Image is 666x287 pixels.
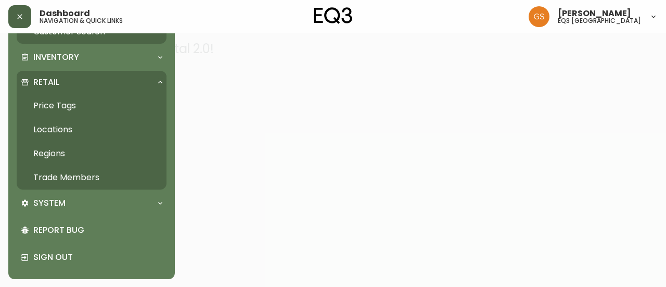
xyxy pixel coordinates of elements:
div: Sign Out [17,244,166,271]
img: logo [314,7,352,24]
h5: eq3 [GEOGRAPHIC_DATA] [558,18,641,24]
span: Dashboard [40,9,90,18]
img: 6b403d9c54a9a0c30f681d41f5fc2571 [529,6,549,27]
p: System [33,197,66,209]
p: Inventory [33,52,79,63]
a: Regions [17,142,166,166]
a: Trade Members [17,166,166,190]
div: Inventory [17,46,166,69]
div: Retail [17,71,166,94]
p: Report Bug [33,224,162,236]
p: Retail [33,77,59,88]
span: [PERSON_NAME] [558,9,631,18]
h5: navigation & quick links [40,18,123,24]
a: Price Tags [17,94,166,118]
p: Sign Out [33,252,162,263]
div: System [17,192,166,215]
div: Report Bug [17,217,166,244]
a: Locations [17,118,166,142]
